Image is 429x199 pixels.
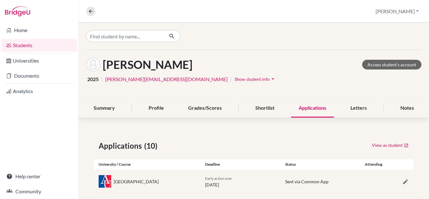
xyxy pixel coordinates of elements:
a: Documents [1,69,77,82]
a: Analytics [1,85,77,97]
a: Access student's account [362,60,421,69]
span: | [230,75,232,83]
div: Status [280,162,361,167]
a: Students [1,39,77,52]
h1: [PERSON_NAME] [103,58,193,71]
span: Sent via Common App [285,179,329,184]
span: | [101,75,103,83]
img: Isabella Magezi's avatar [86,58,100,72]
a: Community [1,185,77,198]
div: Letters [343,99,374,118]
div: Grades/Scores [181,99,229,118]
a: Universities [1,54,77,67]
a: [PERSON_NAME][EMAIL_ADDRESS][DOMAIN_NAME] [105,75,228,83]
span: Early action one [205,176,231,181]
div: [DATE] [200,175,280,188]
span: Applications [99,140,144,152]
div: [GEOGRAPHIC_DATA] [114,178,159,185]
button: Show student infoarrow_drop_down [234,74,276,84]
div: Summary [86,99,122,118]
a: View as student [372,140,409,150]
input: Find student by name... [86,30,164,42]
div: Shortlist [248,99,282,118]
div: Deadline [200,162,280,167]
i: arrow_drop_down [270,76,276,82]
button: [PERSON_NAME] [373,5,421,17]
span: (10) [144,140,160,152]
a: Home [1,24,77,36]
div: Applications [291,99,334,118]
div: Profile [141,99,171,118]
img: Bridge-U [5,6,30,16]
div: Attending [360,162,387,167]
div: University / Course [94,162,200,167]
span: Show student info [235,76,270,82]
span: 2025 [87,75,99,83]
a: Help center [1,170,77,183]
div: Notes [393,99,421,118]
img: us_ame_mioyueh_.jpeg [99,175,111,188]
